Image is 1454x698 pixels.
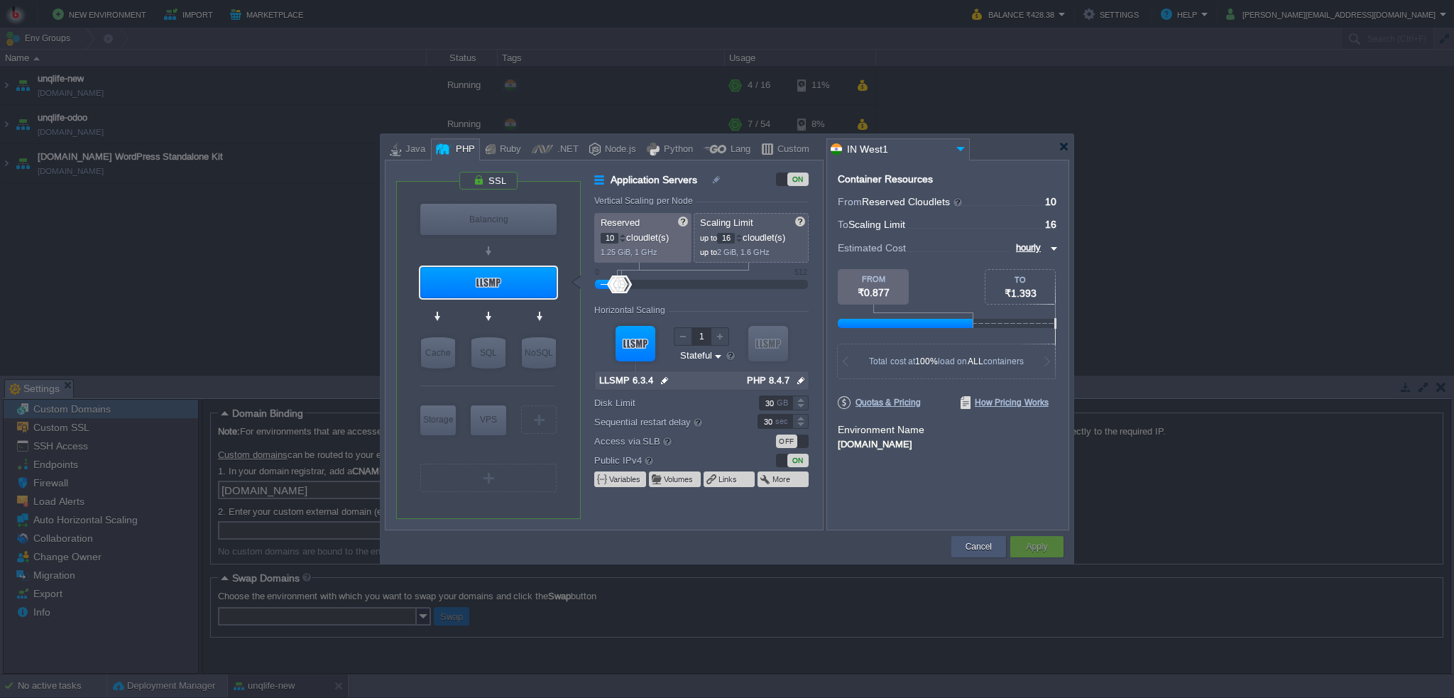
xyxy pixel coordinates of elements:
[420,204,557,235] div: Load Balancer
[594,433,738,449] label: Access via SLB
[401,139,425,160] div: Java
[420,405,456,435] div: Storage Containers
[664,474,694,485] button: Volumes
[471,337,505,369] div: SQL
[838,275,909,283] div: FROM
[420,204,557,235] div: Balancing
[496,139,521,160] div: Ruby
[862,196,963,207] span: Reserved Cloudlets
[594,305,669,315] div: Horizontal Scaling
[966,540,992,554] button: Cancel
[700,217,753,228] span: Scaling Limit
[1045,196,1056,207] span: 10
[838,437,1058,449] div: [DOMAIN_NAME]
[838,424,924,435] label: Environment Name
[553,139,579,160] div: .NET
[787,173,809,186] div: ON
[858,287,890,298] span: ₹0.877
[471,405,506,435] div: Elastic VPS
[601,139,636,160] div: Node.js
[700,248,717,256] span: up to
[660,139,693,160] div: Python
[726,139,750,160] div: Lang
[609,474,642,485] button: Variables
[420,405,456,434] div: Storage
[773,139,809,160] div: Custom
[1005,288,1037,299] span: ₹1.393
[777,396,791,410] div: GB
[717,248,770,256] span: 2 GiB, 1.6 GHz
[848,219,905,230] span: Scaling Limit
[521,405,557,434] div: Create New Layer
[838,240,906,256] span: Estimated Cost
[838,396,921,409] span: Quotas & Pricing
[601,229,687,244] p: cloudlet(s)
[775,415,791,428] div: sec
[776,435,797,448] div: OFF
[1045,219,1056,230] span: 16
[594,396,738,410] label: Disk Limit
[961,396,1049,409] span: How Pricing Works
[421,337,455,369] div: Cache
[594,196,696,206] div: Vertical Scaling per Node
[700,229,804,244] p: cloudlet(s)
[595,268,599,276] div: 0
[718,474,738,485] button: Links
[601,217,640,228] span: Reserved
[452,139,475,160] div: PHP
[420,464,557,492] div: Create New Layer
[794,268,807,276] div: 512
[594,414,738,430] label: Sequential restart delay
[838,174,933,185] div: Container Resources
[700,234,717,242] span: up to
[838,219,848,230] span: To
[601,248,657,256] span: 1.25 GiB, 1 GHz
[772,474,792,485] button: More
[838,196,862,207] span: From
[522,337,556,369] div: NoSQL
[1026,540,1047,554] button: Apply
[594,452,738,468] label: Public IPv4
[787,454,809,467] div: ON
[471,337,505,369] div: SQL Databases
[522,337,556,369] div: NoSQL Databases
[471,405,506,434] div: VPS
[420,267,557,298] div: Application Servers
[985,276,1055,284] div: TO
